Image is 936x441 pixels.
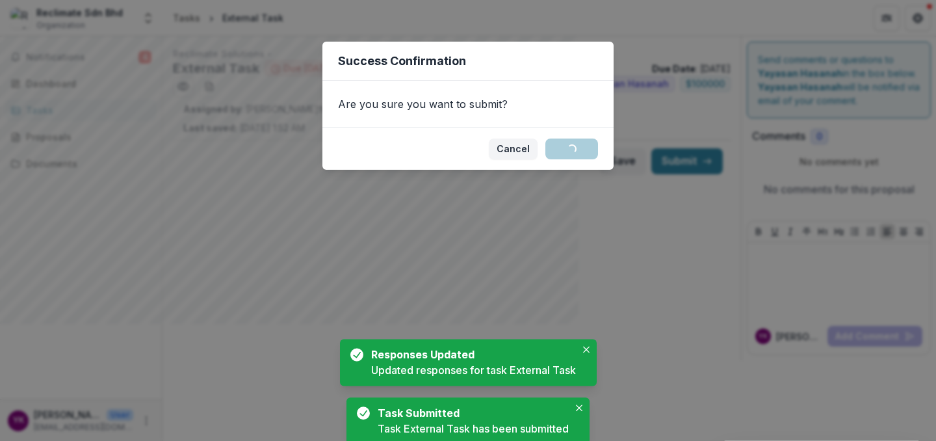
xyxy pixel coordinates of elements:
div: Responses Updated [371,347,571,362]
button: Cancel [489,139,538,159]
div: Updated responses for task External Task [371,362,576,378]
div: Are you sure you want to submit? [322,81,614,127]
div: Task Submitted [378,405,564,421]
div: Task External Task has been submitted [378,421,569,436]
button: Close [571,400,587,416]
header: Success Confirmation [322,42,614,81]
button: Close [578,341,594,357]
